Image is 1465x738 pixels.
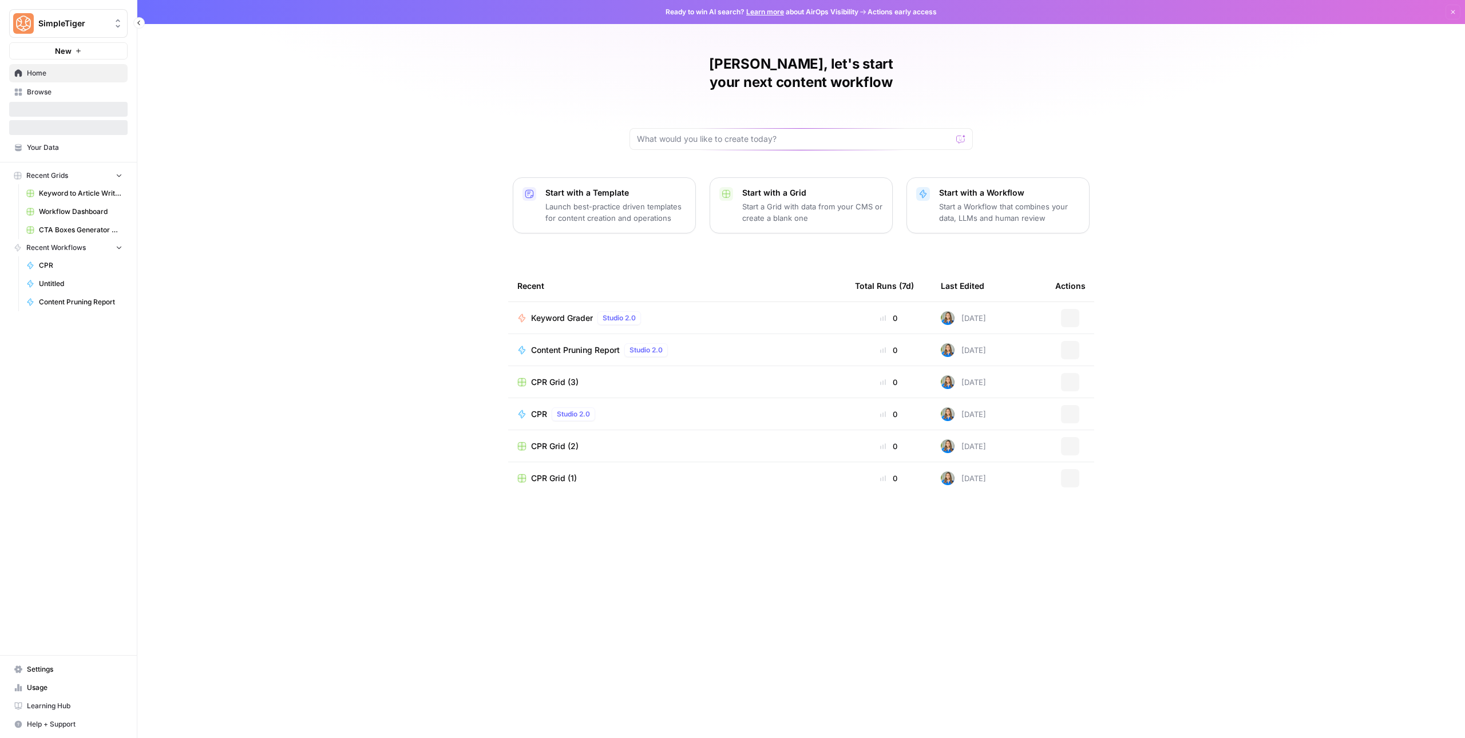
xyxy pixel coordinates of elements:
div: Last Edited [941,270,984,301]
a: Learn more [746,7,784,16]
div: 0 [855,312,922,324]
p: Start a Workflow that combines your data, LLMs and human review [939,201,1080,224]
div: 0 [855,441,922,452]
button: Recent Workflows [9,239,128,256]
button: Workspace: SimpleTiger [9,9,128,38]
div: [DATE] [941,375,986,389]
span: CPR Grid (2) [531,441,579,452]
a: Keyword to Article Writer (R-Z) [21,184,128,203]
span: Studio 2.0 [629,345,663,355]
span: Keyword Grader [531,312,593,324]
a: Your Data [9,138,128,157]
a: CPRStudio 2.0 [517,407,837,421]
span: Settings [27,664,122,674]
div: Total Runs (7d) [855,270,914,301]
span: Usage [27,683,122,693]
span: CPR Grid (1) [531,473,577,484]
span: Recent Grids [26,170,68,181]
span: Untitled [39,279,122,289]
a: CTA Boxes Generator Grid [21,221,128,239]
span: CPR [39,260,122,271]
a: CPR Grid (2) [517,441,837,452]
span: CPR Grid (3) [531,376,579,388]
span: SimpleTiger [38,18,108,29]
span: Help + Support [27,719,122,729]
span: Home [27,68,122,78]
div: [DATE] [941,439,986,453]
button: Recent Grids [9,167,128,184]
a: Browse [9,83,128,101]
span: Keyword to Article Writer (R-Z) [39,188,122,199]
a: Learning Hub [9,697,128,715]
a: Settings [9,660,128,679]
span: New [55,45,72,57]
p: Start a Grid with data from your CMS or create a blank one [742,201,883,224]
div: 0 [855,408,922,420]
button: Start with a TemplateLaunch best-practice driven templates for content creation and operations [513,177,696,233]
button: New [9,42,128,59]
p: Start with a Workflow [939,187,1080,199]
div: [DATE] [941,343,986,357]
a: CPR Grid (1) [517,473,837,484]
a: Home [9,64,128,82]
a: Usage [9,679,128,697]
div: 0 [855,473,922,484]
div: [DATE] [941,407,986,421]
div: 0 [855,376,922,388]
span: Actions early access [868,7,937,17]
span: Learning Hub [27,701,122,711]
p: Start with a Grid [742,187,883,199]
img: 57pqjeemi2nd7qi7uenxir8d7ni4 [941,375,955,389]
span: Browse [27,87,122,97]
p: Launch best-practice driven templates for content creation and operations [545,201,686,224]
img: SimpleTiger Logo [13,13,34,34]
p: Start with a Template [545,187,686,199]
a: Keyword GraderStudio 2.0 [517,311,837,325]
h1: [PERSON_NAME], let's start your next content workflow [629,55,973,92]
span: Content Pruning Report [531,344,620,356]
a: CPR Grid (3) [517,376,837,388]
button: Start with a WorkflowStart a Workflow that combines your data, LLMs and human review [906,177,1090,233]
span: CPR [531,408,547,420]
div: [DATE] [941,471,986,485]
img: 57pqjeemi2nd7qi7uenxir8d7ni4 [941,407,955,421]
img: 57pqjeemi2nd7qi7uenxir8d7ni4 [941,471,955,485]
span: Ready to win AI search? about AirOps Visibility [666,7,858,17]
div: [DATE] [941,311,986,325]
span: Studio 2.0 [603,313,636,323]
img: 57pqjeemi2nd7qi7uenxir8d7ni4 [941,311,955,325]
span: Recent Workflows [26,243,86,253]
a: Content Pruning Report [21,293,128,311]
div: Actions [1055,270,1086,301]
button: Help + Support [9,715,128,733]
a: Content Pruning ReportStudio 2.0 [517,343,837,357]
input: What would you like to create today? [637,133,952,145]
a: Workflow Dashboard [21,203,128,221]
span: Workflow Dashboard [39,207,122,217]
a: CPR [21,256,128,275]
div: 0 [855,344,922,356]
img: 57pqjeemi2nd7qi7uenxir8d7ni4 [941,343,955,357]
span: Your Data [27,142,122,153]
button: Start with a GridStart a Grid with data from your CMS or create a blank one [710,177,893,233]
img: 57pqjeemi2nd7qi7uenxir8d7ni4 [941,439,955,453]
span: CTA Boxes Generator Grid [39,225,122,235]
span: Studio 2.0 [557,409,590,419]
span: Content Pruning Report [39,297,122,307]
a: Untitled [21,275,128,293]
div: Recent [517,270,837,301]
